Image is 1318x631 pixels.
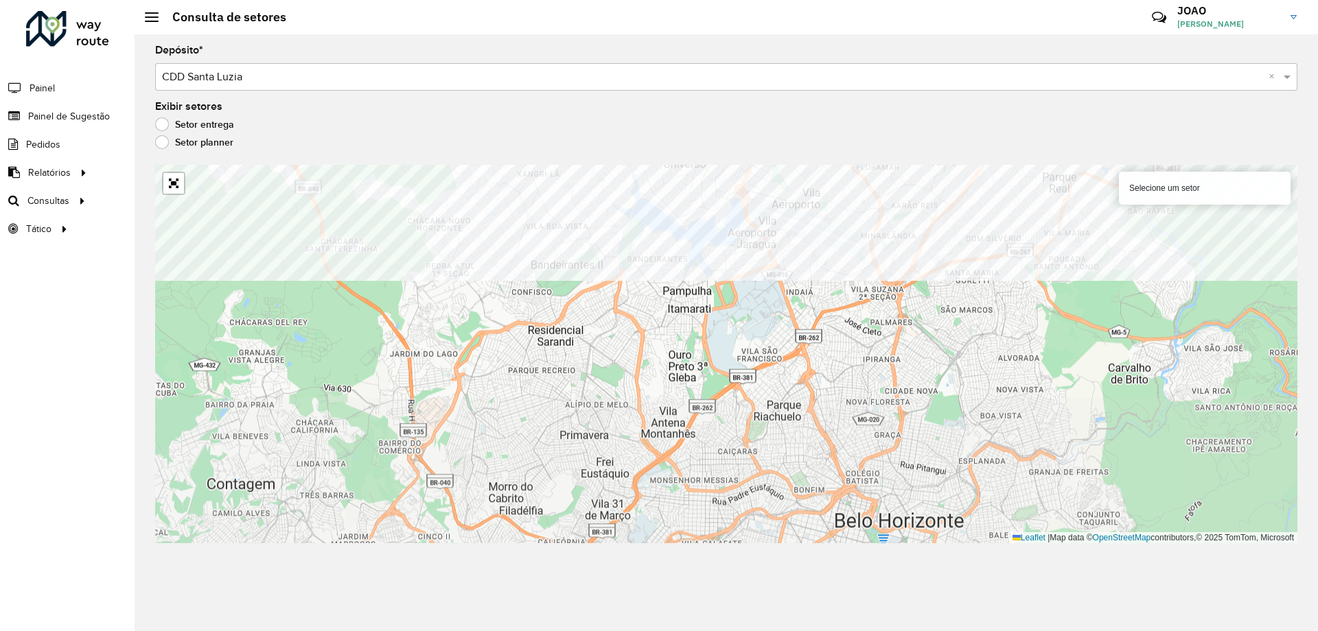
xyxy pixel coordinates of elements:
[26,222,51,236] span: Tático
[1177,18,1280,30] span: [PERSON_NAME]
[155,117,234,131] label: Setor entrega
[1009,532,1297,544] div: Map data © contributors,© 2025 TomTom, Microsoft
[155,135,233,149] label: Setor planner
[1144,3,1174,32] a: Contato Rápido
[1177,4,1280,17] h3: JOAO
[1048,533,1050,542] span: |
[1269,69,1280,85] span: Clear all
[155,98,222,115] label: Exibir setores
[163,173,184,194] a: Abrir mapa em tela cheia
[28,109,110,124] span: Painel de Sugestão
[155,42,203,58] label: Depósito
[27,194,69,208] span: Consultas
[1013,533,1045,542] a: Leaflet
[159,10,286,25] h2: Consulta de setores
[1119,172,1291,205] div: Selecione um setor
[1093,533,1151,542] a: OpenStreetMap
[30,81,55,95] span: Painel
[26,137,60,152] span: Pedidos
[28,165,71,180] span: Relatórios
